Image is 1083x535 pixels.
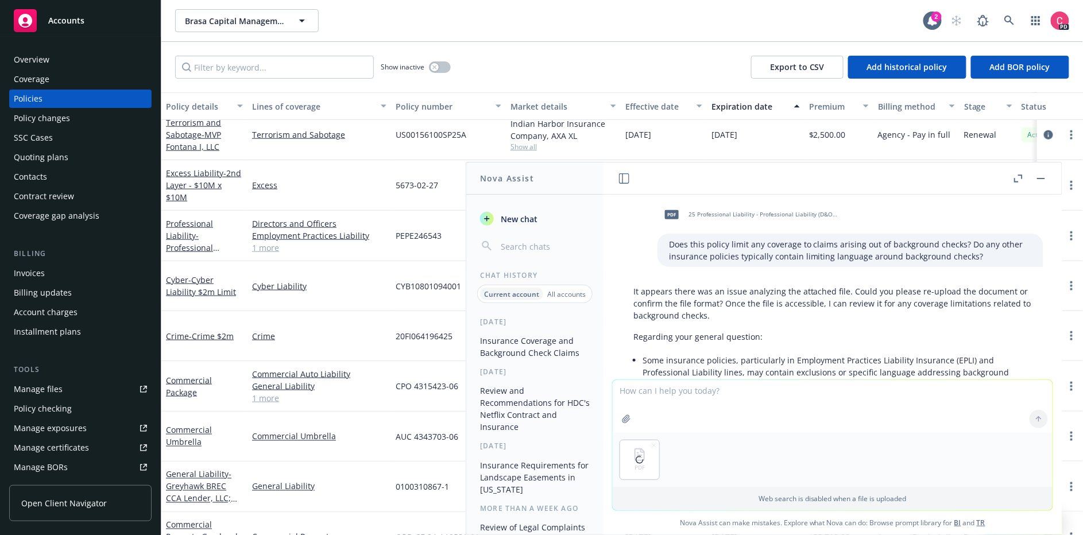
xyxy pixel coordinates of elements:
[9,168,152,186] a: Contacts
[381,62,424,72] span: Show inactive
[9,187,152,206] a: Contract review
[633,285,1032,321] p: It appears there was an issue analyzing the attached file. Could you please re-upload the documen...
[9,400,152,418] a: Policy checking
[14,284,72,302] div: Billing updates
[751,56,844,79] button: Export to CSV
[466,367,604,377] div: [DATE]
[9,109,152,127] a: Policy changes
[14,323,81,341] div: Installment plans
[707,92,804,120] button: Expiration date
[166,168,241,203] a: Excess Liability
[14,400,72,418] div: Policy checking
[1065,229,1078,243] a: more
[1065,429,1078,443] a: more
[689,211,839,218] span: 25 Professional Liability - Professional Liability (D&O & E&O) Policy.pdf
[252,330,386,342] a: Crime
[252,242,386,254] a: 1 more
[166,425,212,448] a: Commercial Umbrella
[9,419,152,437] a: Manage exposures
[770,61,825,72] span: Export to CSV
[1042,128,1055,142] a: circleInformation
[506,92,621,120] button: Market details
[498,238,590,254] input: Search chats
[9,207,152,225] a: Coverage gap analysis
[166,331,234,342] a: Crime
[711,129,737,141] span: [DATE]
[247,92,391,120] button: Lines of coverage
[867,61,947,72] span: Add historical policy
[547,289,586,299] p: All accounts
[484,289,539,299] p: Current account
[633,331,1032,343] p: Regarding your general question:
[972,9,995,32] a: Report a Bug
[9,51,152,69] a: Overview
[166,469,235,528] a: General Liability
[252,100,374,113] div: Lines of coverage
[466,270,604,280] div: Chat History
[166,168,241,203] span: - 2nd Layer - $10M x $10M
[252,431,386,443] a: Commercial Umbrella
[9,90,152,108] a: Policies
[185,15,284,27] span: Brasa Capital Management, LLC
[945,9,968,32] a: Start snowing
[396,230,442,242] span: PEPE246543
[9,364,152,375] div: Tools
[977,518,985,528] a: TR
[21,497,107,509] span: Open Client Navigator
[166,230,226,277] span: - Professional Liability (D&O & E&O)
[9,5,152,37] a: Accounts
[711,100,787,113] div: Expiration date
[665,210,679,219] span: pdf
[9,380,152,398] a: Manage files
[608,511,1057,534] span: Nova Assist can make mistakes. Explore what Nova can do: Browse prompt library for and
[14,70,49,88] div: Coverage
[625,129,651,141] span: [DATE]
[510,118,616,142] div: Indian Harbor Insurance Company, AXA XL
[466,503,604,513] div: More than a week ago
[14,187,74,206] div: Contract review
[621,92,707,120] button: Effective date
[669,238,1032,262] p: Does this policy limit any coverage to claims arising out of background checks? Do any other insu...
[14,264,45,282] div: Invoices
[1065,179,1078,192] a: more
[396,380,458,392] span: CPO 4315423-06
[396,179,438,191] span: 5673-02-27
[14,380,63,398] div: Manage files
[14,109,70,127] div: Policy changes
[1065,379,1078,393] a: more
[466,441,604,451] div: [DATE]
[252,392,386,404] a: 1 more
[166,375,212,398] a: Commercial Package
[657,200,841,229] div: pdf25 Professional Liability - Professional Liability (D&O & E&O) Policy.pdf
[1051,11,1069,30] img: photo
[14,90,42,108] div: Policies
[964,129,997,141] span: Renewal
[9,323,152,341] a: Installment plans
[14,51,49,69] div: Overview
[396,100,489,113] div: Policy number
[620,494,1046,503] p: Web search is disabled when a file is uploaded
[960,92,1017,120] button: Stage
[175,9,319,32] button: Brasa Capital Management, LLC
[252,380,386,392] a: General Liability
[964,100,1000,113] div: Stage
[998,9,1021,32] a: Search
[14,458,68,476] div: Manage BORs
[166,100,230,113] div: Policy details
[873,92,960,120] button: Billing method
[643,352,1032,393] li: Some insurance policies, particularly in Employment Practices Liability Insurance (EPLI) and Prof...
[252,230,386,242] a: Employment Practices Liability
[391,92,506,120] button: Policy number
[9,148,152,166] a: Quoting plans
[166,274,236,297] a: Cyber
[9,248,152,259] div: Billing
[14,303,78,321] div: Account charges
[1026,130,1049,140] span: Active
[161,92,247,120] button: Policy details
[1065,329,1078,343] a: more
[9,70,152,88] a: Coverage
[166,469,237,528] span: - Greyhawk BREC CCA Lender, LLC; [PERSON_NAME] Investment Group
[475,456,594,499] button: Insurance Requirements for Landscape Easements in [US_STATE]
[466,317,604,327] div: [DATE]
